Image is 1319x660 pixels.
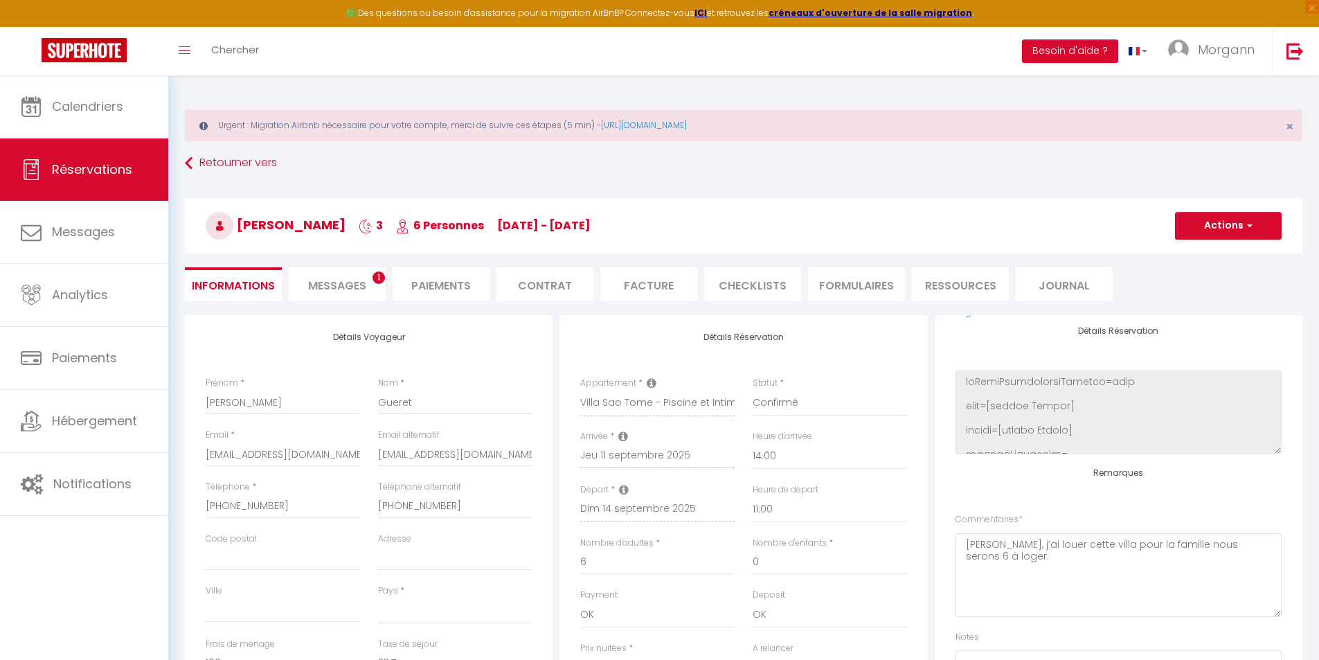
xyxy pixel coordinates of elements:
[52,223,115,240] span: Messages
[52,161,132,178] span: Réservations
[378,638,438,651] label: Taxe de séjour
[11,6,53,47] button: Ouvrir le widget de chat LiveChat
[373,271,385,284] span: 1
[912,267,1009,301] li: Ressources
[53,475,132,492] span: Notifications
[496,267,593,301] li: Contrat
[580,589,618,602] label: Payment
[704,267,801,301] li: CHECKLISTS
[1175,212,1282,240] button: Actions
[1198,41,1255,58] span: Morgann
[206,638,275,651] label: Frais de ménage
[1286,118,1293,135] span: ×
[580,430,608,443] label: Arrivée
[206,481,250,494] label: Téléphone
[185,151,1302,176] a: Retourner vers
[601,119,687,131] a: [URL][DOMAIN_NAME]
[580,642,627,655] label: Prix nuitées
[206,216,346,233] span: [PERSON_NAME]
[753,537,827,550] label: Nombre d'enfants
[769,7,972,19] a: créneaux d'ouverture de la salle migration
[955,631,979,644] label: Notes
[378,377,398,390] label: Nom
[201,27,269,75] a: Chercher
[42,38,127,62] img: Super Booking
[955,468,1282,478] h4: Remarques
[52,286,108,303] span: Analytics
[955,326,1282,336] h4: Détails Réservation
[378,481,461,494] label: Téléphone alternatif
[52,412,137,429] span: Hébergement
[308,278,366,294] span: Messages
[1022,39,1118,63] button: Besoin d'aide ?
[1286,121,1293,133] button: Close
[753,377,778,390] label: Statut
[694,7,707,19] a: ICI
[378,585,398,598] label: Pays
[206,377,238,390] label: Prénom
[808,267,905,301] li: FORMULAIRES
[955,513,1023,526] label: Commentaires
[206,429,228,442] label: Email
[206,533,257,546] label: Code postal
[600,267,697,301] li: Facture
[497,217,591,233] span: [DATE] - [DATE]
[211,42,259,57] span: Chercher
[1168,39,1189,60] img: ...
[378,429,440,442] label: Email alternatif
[753,642,793,655] label: A relancer
[206,332,532,342] h4: Détails Voyageur
[52,98,123,115] span: Calendriers
[753,589,785,602] label: Deposit
[580,377,636,390] label: Appartement
[185,109,1302,141] div: Urgent : Migration Airbnb nécessaire pour votre compte, merci de suivre ces étapes (5 min) -
[396,217,484,233] span: 6 Personnes
[1158,27,1272,75] a: ... Morgann
[185,267,282,301] li: Informations
[753,483,818,497] label: Heure de départ
[378,533,411,546] label: Adresse
[359,217,383,233] span: 3
[52,349,117,366] span: Paiements
[1286,42,1304,60] img: logout
[753,430,812,443] label: Heure d'arrivée
[580,332,906,342] h4: Détails Réservation
[580,537,654,550] label: Nombre d'adultes
[393,267,490,301] li: Paiements
[206,585,222,598] label: Ville
[580,483,609,497] label: Départ
[1016,267,1113,301] li: Journal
